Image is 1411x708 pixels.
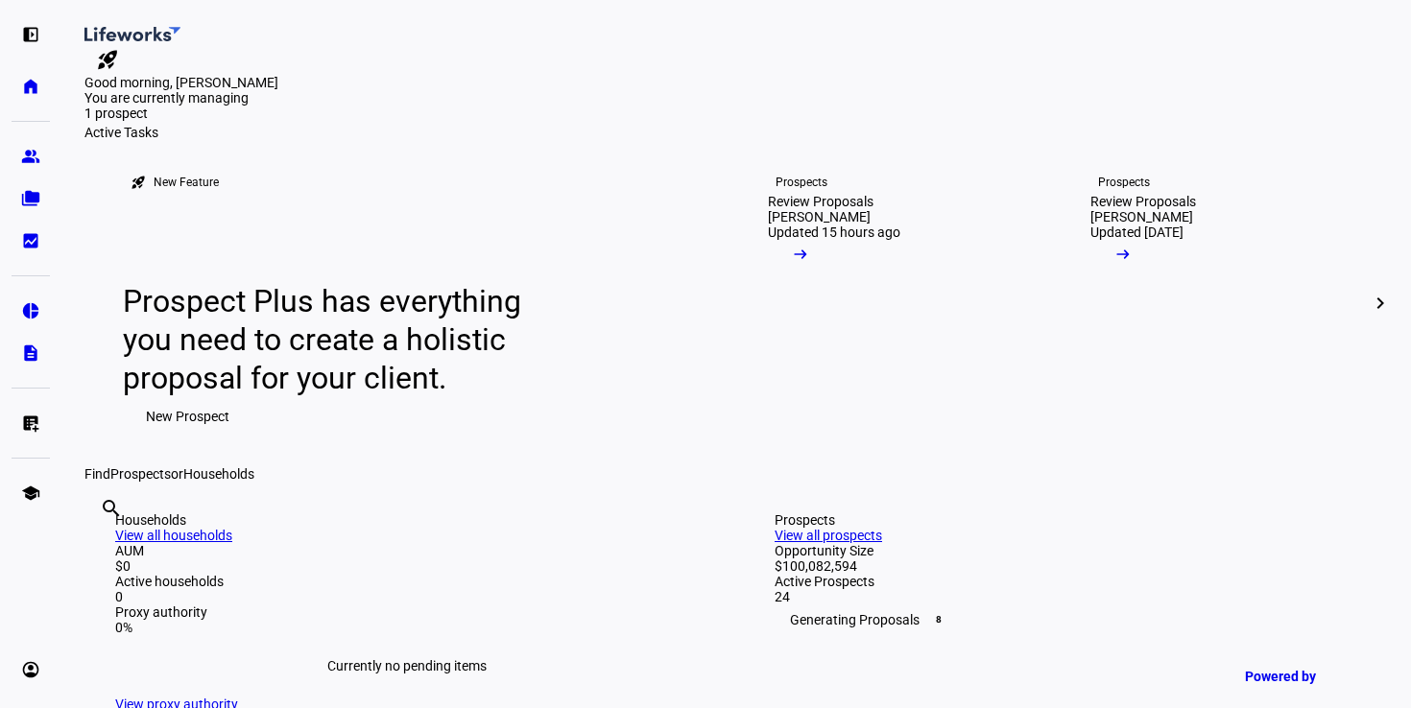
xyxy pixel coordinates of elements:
div: Review Proposals [768,194,873,209]
div: Review Proposals [1090,194,1196,209]
span: You are currently managing [84,90,249,106]
div: Generating Proposals [775,604,1357,635]
div: [PERSON_NAME] [768,209,871,224]
div: $0 [115,558,698,574]
a: Powered by [1235,658,1382,694]
span: New Prospect [146,397,229,436]
eth-mat-symbol: group [21,147,40,166]
div: New Feature [154,175,219,190]
div: Prospects [775,512,1357,528]
eth-mat-symbol: list_alt_add [21,413,40,433]
input: Enter name of prospect or household [100,523,104,546]
div: Currently no pending items [115,635,698,696]
mat-icon: arrow_right_alt [1113,245,1133,264]
div: Prospects [1098,175,1150,190]
div: $100,082,594 [775,558,1357,574]
div: Good morning, [PERSON_NAME] [84,75,1388,90]
div: 0% [115,620,698,635]
a: View all households [115,528,232,543]
a: View all prospects [775,528,882,543]
eth-mat-symbol: folder_copy [21,189,40,208]
div: [PERSON_NAME] [1090,209,1193,224]
div: Prospects [776,175,827,190]
a: folder_copy [12,179,50,218]
div: AUM [115,543,698,558]
div: Find or [84,466,1388,482]
a: ProspectsReview Proposals[PERSON_NAME]Updated [DATE] [1060,140,1367,466]
eth-mat-symbol: description [21,343,40,363]
span: Households [183,466,254,482]
eth-mat-symbol: pie_chart [21,301,40,320]
a: group [12,137,50,176]
eth-mat-symbol: home [21,77,40,96]
a: pie_chart [12,292,50,330]
eth-mat-symbol: school [21,484,40,503]
mat-icon: search [100,497,123,520]
div: Updated [DATE] [1090,224,1184,240]
div: Active Prospects [775,574,1357,589]
mat-icon: rocket_launch [96,48,119,71]
mat-icon: chevron_right [1369,292,1392,315]
button: New Prospect [123,397,252,436]
span: 8 [931,612,946,627]
div: Active households [115,574,698,589]
a: ProspectsReview Proposals[PERSON_NAME]Updated 15 hours ago [737,140,1044,466]
eth-mat-symbol: left_panel_open [21,25,40,44]
eth-mat-symbol: account_circle [21,660,40,679]
div: Proxy authority [115,604,698,620]
a: description [12,334,50,372]
div: Opportunity Size [775,543,1357,558]
div: Households [115,512,698,528]
span: Prospects [110,466,171,482]
a: home [12,67,50,106]
div: 1 prospect [84,106,276,121]
mat-icon: rocket_launch [131,175,146,190]
div: Active Tasks [84,125,1388,140]
div: Prospect Plus has everything you need to create a holistic proposal for your client. [123,282,578,397]
div: 24 [775,589,1357,604]
a: bid_landscape [12,222,50,260]
eth-mat-symbol: bid_landscape [21,231,40,250]
div: Updated 15 hours ago [768,224,900,240]
div: 0 [115,589,698,604]
mat-icon: arrow_right_alt [791,245,810,264]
